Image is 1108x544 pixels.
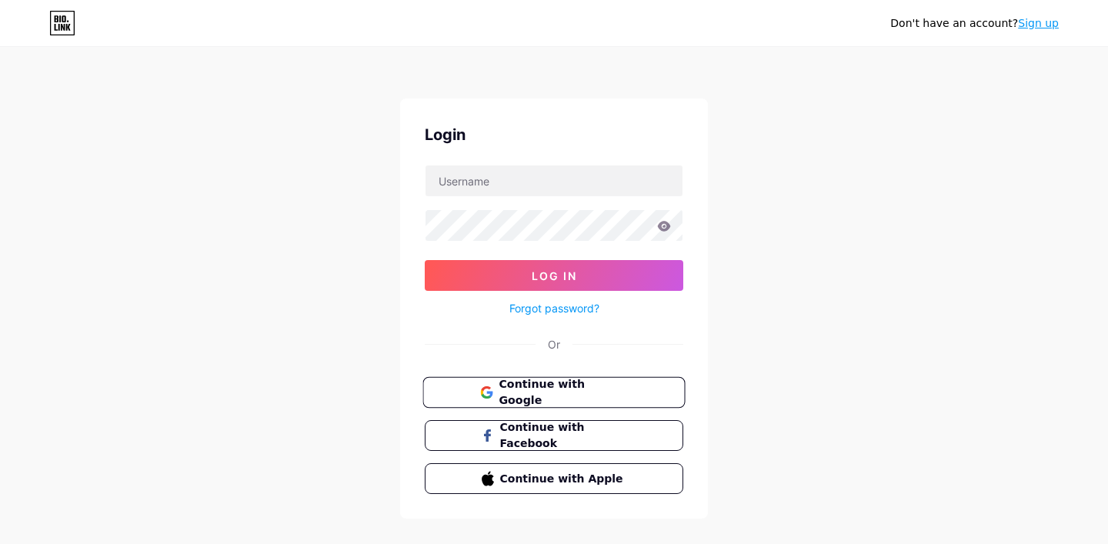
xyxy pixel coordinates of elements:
div: Or [548,336,560,352]
button: Log In [425,260,683,291]
span: Log In [532,269,577,282]
span: Continue with Google [499,376,627,409]
a: Continue with Google [425,377,683,408]
button: Continue with Apple [425,463,683,494]
button: Continue with Google [422,377,685,409]
input: Username [426,165,682,196]
span: Continue with Apple [500,471,627,487]
div: Login [425,123,683,146]
button: Continue with Facebook [425,420,683,451]
span: Continue with Facebook [500,419,627,452]
a: Sign up [1018,17,1059,29]
a: Forgot password? [509,300,599,316]
div: Don't have an account? [890,15,1059,32]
